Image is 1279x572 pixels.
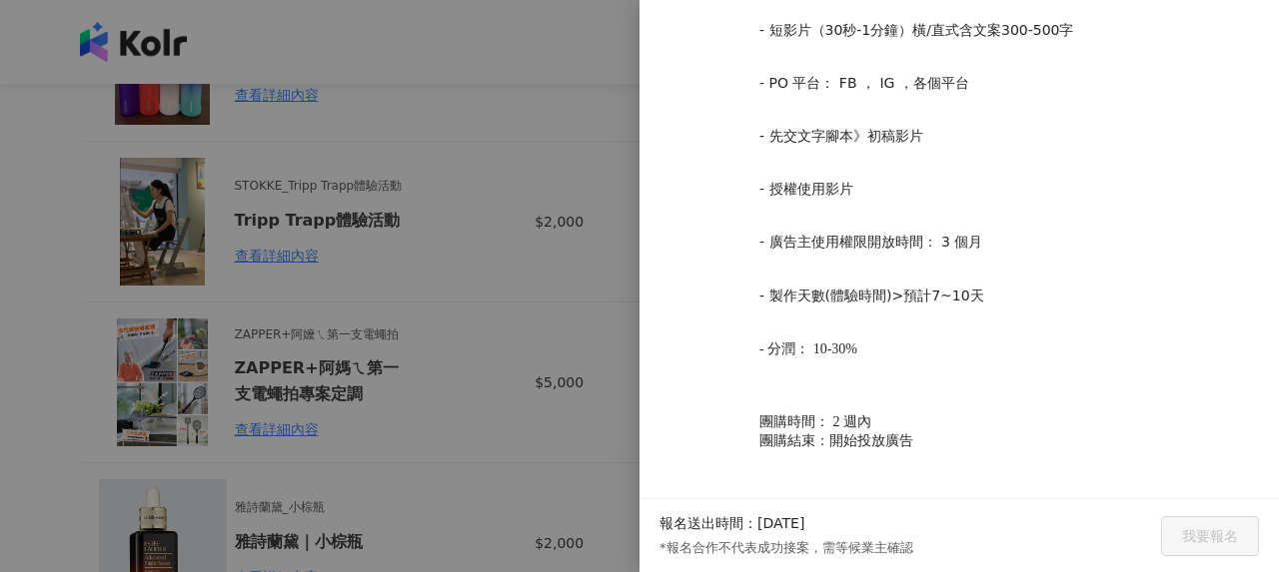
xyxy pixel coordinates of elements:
[759,180,1249,200] p: - 授權使用影片
[759,21,1249,41] p: - 短影片（30秒-1分鐘）橫/直式含文案300-500字
[759,233,1249,253] p: - 廣告主使用權限開放時間： 3 個月
[759,341,857,356] span: - 分潤： 10-30%
[659,539,913,557] p: *報名合作不代表成功接案，需等候業主確認
[759,286,1249,306] p: - 製作天數(體驗時間)>預計7~10天
[759,433,913,448] span: 團購結束：開始投放廣告
[759,414,871,429] span: 團購時間： 2 週內
[659,514,804,534] p: 報名送出時間：[DATE]
[759,127,1249,147] p: - 先交文字腳本》初稿影片
[759,74,1249,94] p: - PO 平台： FB ， IG ，各個平台
[1161,516,1259,556] button: 我要報名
